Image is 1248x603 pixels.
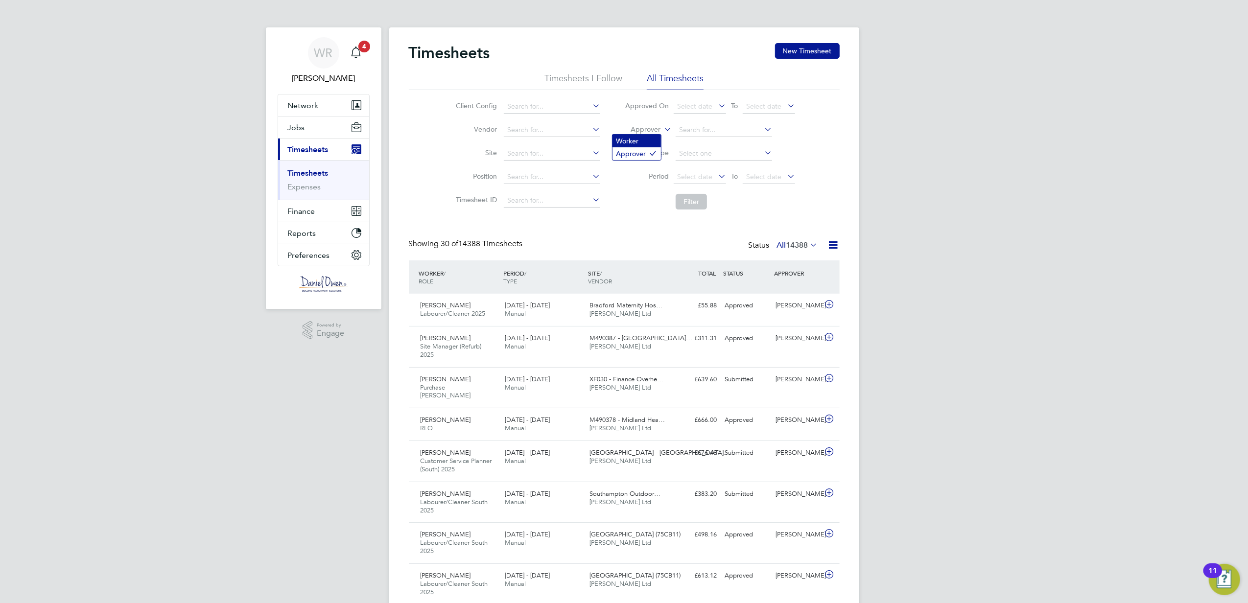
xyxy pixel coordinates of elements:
[647,72,704,90] li: All Timesheets
[278,276,370,292] a: Go to home page
[676,147,772,161] input: Select one
[505,448,550,457] span: [DATE] - [DATE]
[505,383,526,392] span: Manual
[625,101,669,110] label: Approved On
[278,37,370,84] a: WR[PERSON_NAME]
[409,239,525,249] div: Showing
[772,568,823,584] div: [PERSON_NAME]
[589,334,692,342] span: M490387 - [GEOGRAPHIC_DATA]…
[676,194,707,209] button: Filter
[775,43,840,59] button: New Timesheet
[453,125,497,134] label: Vendor
[288,123,305,132] span: Jobs
[505,538,526,547] span: Manual
[421,498,488,514] span: Labourer/Cleaner South 2025
[421,489,471,498] span: [PERSON_NAME]
[444,269,446,277] span: /
[421,571,471,580] span: [PERSON_NAME]
[589,342,651,350] span: [PERSON_NAME] Ltd
[589,571,681,580] span: [GEOGRAPHIC_DATA] (75CB11)
[503,277,517,285] span: TYPE
[721,330,772,347] div: Approved
[772,445,823,461] div: [PERSON_NAME]
[504,100,600,114] input: Search for...
[505,457,526,465] span: Manual
[728,170,741,183] span: To
[589,538,651,547] span: [PERSON_NAME] Ltd
[728,99,741,112] span: To
[670,412,721,428] div: £666.00
[453,195,497,204] label: Timesheet ID
[721,568,772,584] div: Approved
[746,102,781,111] span: Select date
[589,416,665,424] span: M490378 - Midland Hea…
[419,277,434,285] span: ROLE
[588,277,612,285] span: VENDOR
[670,486,721,502] div: £383.20
[288,145,329,154] span: Timesheets
[676,123,772,137] input: Search for...
[589,383,651,392] span: [PERSON_NAME] Ltd
[421,530,471,538] span: [PERSON_NAME]
[417,264,501,290] div: WORKER
[504,123,600,137] input: Search for...
[421,309,486,318] span: Labourer/Cleaner 2025
[544,72,622,90] li: Timesheets I Follow
[288,182,321,191] a: Expenses
[505,489,550,498] span: [DATE] - [DATE]
[746,172,781,181] span: Select date
[278,116,369,138] button: Jobs
[772,264,823,282] div: APPROVER
[317,329,344,338] span: Engage
[589,489,660,498] span: Southampton Outdoor…
[772,486,823,502] div: [PERSON_NAME]
[721,371,772,388] div: Submitted
[421,375,471,383] span: [PERSON_NAME]
[600,269,602,277] span: /
[505,580,526,588] span: Manual
[505,334,550,342] span: [DATE] - [DATE]
[589,457,651,465] span: [PERSON_NAME] Ltd
[749,239,820,253] div: Status
[278,244,369,266] button: Preferences
[772,330,823,347] div: [PERSON_NAME]
[589,580,651,588] span: [PERSON_NAME] Ltd
[266,27,381,309] nav: Main navigation
[1209,564,1240,595] button: Open Resource Center, 11 new notifications
[677,102,712,111] span: Select date
[524,269,526,277] span: /
[421,580,488,596] span: Labourer/Cleaner South 2025
[409,43,490,63] h2: Timesheets
[504,170,600,184] input: Search for...
[505,301,550,309] span: [DATE] - [DATE]
[421,424,433,432] span: RLO
[589,448,730,457] span: [GEOGRAPHIC_DATA] - [GEOGRAPHIC_DATA]…
[612,147,661,160] li: Approver
[505,498,526,506] span: Manual
[670,371,721,388] div: £639.60
[278,72,370,84] span: Weronika Rodzynko
[670,527,721,543] div: £498.16
[625,172,669,181] label: Period
[772,412,823,428] div: [PERSON_NAME]
[504,194,600,208] input: Search for...
[288,229,316,238] span: Reports
[589,424,651,432] span: [PERSON_NAME] Ltd
[314,46,333,59] span: WR
[317,321,344,329] span: Powered by
[505,416,550,424] span: [DATE] - [DATE]
[288,101,319,110] span: Network
[421,457,492,473] span: Customer Service Planner (South) 2025
[278,139,369,160] button: Timesheets
[721,486,772,502] div: Submitted
[772,371,823,388] div: [PERSON_NAME]
[421,416,471,424] span: [PERSON_NAME]
[505,571,550,580] span: [DATE] - [DATE]
[421,334,471,342] span: [PERSON_NAME]
[421,538,488,555] span: Labourer/Cleaner South 2025
[670,330,721,347] div: £311.31
[505,375,550,383] span: [DATE] - [DATE]
[677,172,712,181] span: Select date
[589,530,681,538] span: [GEOGRAPHIC_DATA] (75CB11)
[421,301,471,309] span: [PERSON_NAME]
